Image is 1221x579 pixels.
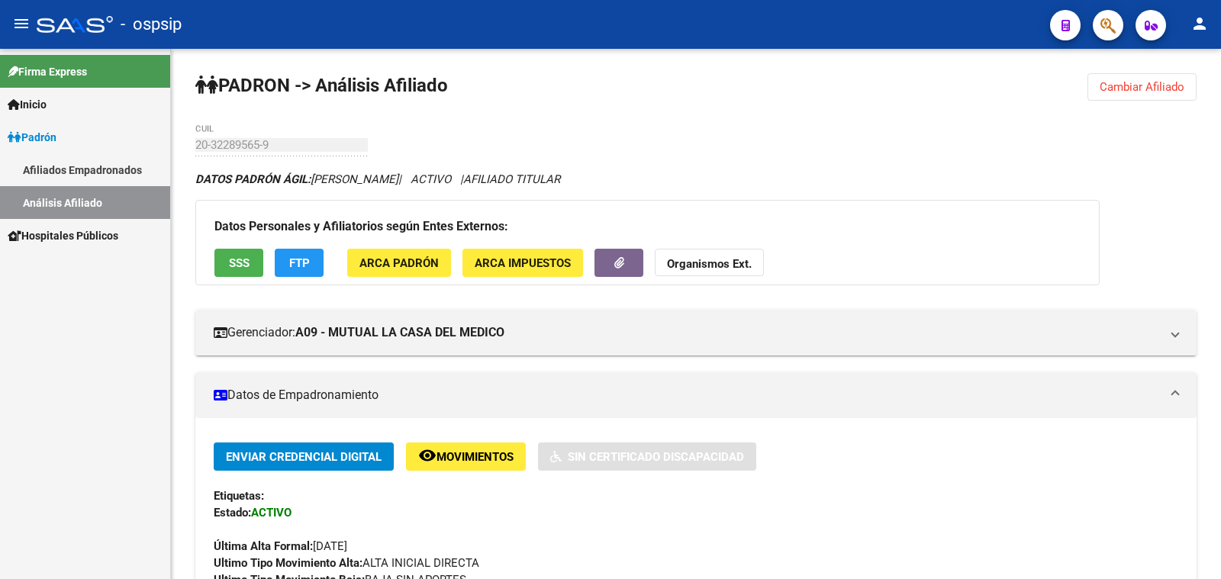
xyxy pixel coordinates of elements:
[568,450,744,464] span: Sin Certificado Discapacidad
[214,539,347,553] span: [DATE]
[418,446,437,465] mat-icon: remove_red_eye
[8,63,87,80] span: Firma Express
[251,506,292,519] strong: ACTIVO
[462,249,583,277] button: ARCA Impuestos
[8,96,47,113] span: Inicio
[1087,73,1197,101] button: Cambiar Afiliado
[195,310,1197,355] mat-expansion-panel-header: Gerenciador:A09 - MUTUAL LA CASA DEL MEDICO
[8,227,118,244] span: Hospitales Públicos
[214,556,479,570] span: ALTA INICIAL DIRECTA
[121,8,182,41] span: - ospsip
[214,324,1160,341] mat-panel-title: Gerenciador:
[214,442,394,471] button: Enviar Credencial Digital
[359,256,439,270] span: ARCA Padrón
[1190,14,1209,33] mat-icon: person
[289,256,310,270] span: FTP
[229,256,250,270] span: SSS
[437,450,514,464] span: Movimientos
[214,216,1081,237] h3: Datos Personales y Afiliatorios según Entes Externos:
[214,539,313,553] strong: Última Alta Formal:
[1100,80,1184,94] span: Cambiar Afiliado
[195,172,311,186] strong: DATOS PADRÓN ÁGIL:
[406,442,526,471] button: Movimientos
[275,249,324,277] button: FTP
[214,387,1160,404] mat-panel-title: Datos de Empadronamiento
[195,372,1197,418] mat-expansion-panel-header: Datos de Empadronamiento
[538,442,756,471] button: Sin Certificado Discapacidad
[667,257,752,271] strong: Organismos Ext.
[463,172,560,186] span: AFILIADO TITULAR
[214,506,251,519] strong: Estado:
[195,75,448,96] strong: PADRON -> Análisis Afiliado
[475,256,571,270] span: ARCA Impuestos
[1169,527,1206,564] iframe: Intercom live chat
[226,450,382,464] span: Enviar Credencial Digital
[195,172,398,186] span: [PERSON_NAME]
[8,129,56,146] span: Padrón
[655,249,764,277] button: Organismos Ext.
[214,489,264,503] strong: Etiquetas:
[214,556,362,570] strong: Ultimo Tipo Movimiento Alta:
[214,249,263,277] button: SSS
[12,14,31,33] mat-icon: menu
[195,172,560,186] i: | ACTIVO |
[295,324,504,341] strong: A09 - MUTUAL LA CASA DEL MEDICO
[347,249,451,277] button: ARCA Padrón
